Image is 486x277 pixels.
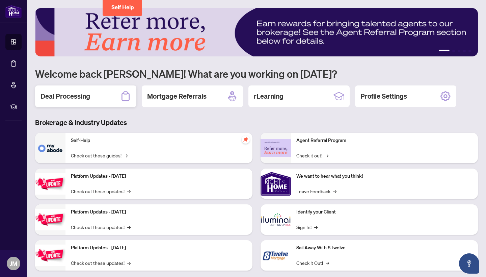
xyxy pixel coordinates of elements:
h1: Welcome back [PERSON_NAME]! What are you working on [DATE]? [35,67,478,80]
img: Platform Updates - July 8, 2025 [35,209,65,230]
span: → [127,223,131,231]
a: Check out these updates!→ [71,259,131,267]
img: Agent Referral Program [261,139,291,157]
button: 5 [468,50,471,52]
span: JM [10,259,17,268]
p: Sail Away With 8Twelve [296,244,473,252]
img: Identify your Client [261,204,291,235]
span: pushpin [242,135,250,144]
img: Platform Updates - June 23, 2025 [35,245,65,266]
p: Platform Updates - [DATE] [71,173,247,180]
button: 4 [463,50,466,52]
span: → [326,259,329,267]
button: 2 [452,50,455,52]
span: → [333,187,336,195]
span: → [124,152,128,159]
img: Self-Help [35,133,65,163]
p: We want to hear what you think! [296,173,473,180]
h3: Brokerage & Industry Updates [35,118,478,127]
h2: Deal Processing [40,92,90,101]
img: Sail Away With 8Twelve [261,240,291,271]
button: Open asap [459,253,479,274]
button: 3 [458,50,460,52]
a: Check out these guides!→ [71,152,128,159]
button: 1 [439,50,450,52]
img: We want to hear what you think! [261,169,291,199]
p: Platform Updates - [DATE] [71,208,247,216]
h2: rLearning [254,92,283,101]
a: Check it Out!→ [296,259,329,267]
a: Check it out!→ [296,152,328,159]
a: Check out these updates!→ [71,223,131,231]
span: → [127,187,131,195]
a: Leave Feedback→ [296,187,336,195]
img: logo [5,5,22,18]
h2: Profile Settings [360,92,407,101]
a: Sign In!→ [296,223,318,231]
span: → [127,259,131,267]
span: → [325,152,328,159]
img: Platform Updates - July 21, 2025 [35,173,65,194]
img: Slide 0 [35,8,478,56]
p: Identify your Client [296,208,473,216]
p: Agent Referral Program [296,137,473,144]
span: → [314,223,318,231]
span: Self Help [111,4,134,10]
p: Self-Help [71,137,247,144]
p: Platform Updates - [DATE] [71,244,247,252]
h2: Mortgage Referrals [147,92,207,101]
a: Check out these updates!→ [71,187,131,195]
